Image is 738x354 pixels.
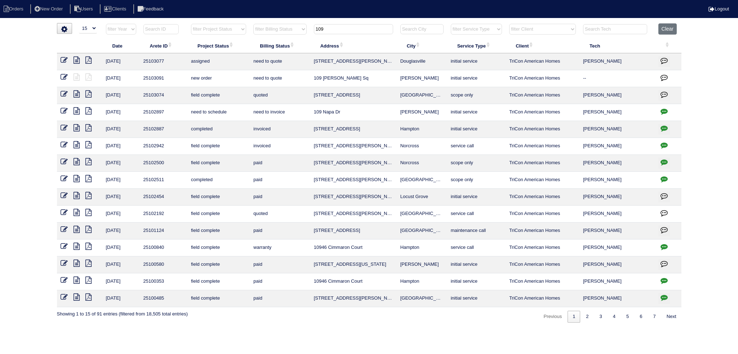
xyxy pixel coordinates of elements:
th: Address: activate to sort column ascending [310,38,397,53]
td: quoted [250,206,310,223]
td: [DATE] [102,189,140,206]
a: 3 [595,311,607,323]
td: [PERSON_NAME] [397,104,447,121]
li: Users [70,4,99,14]
input: Search Address [314,24,393,34]
td: Locust Grove [397,189,447,206]
td: TriCon American Homes [506,189,579,206]
td: [STREET_ADDRESS][PERSON_NAME] [310,189,397,206]
td: [STREET_ADDRESS] [310,121,397,138]
a: 7 [648,311,661,323]
td: field complete [187,273,250,290]
td: [PERSON_NAME] [579,273,655,290]
td: Hampton [397,121,447,138]
a: 2 [581,311,593,323]
td: field complete [187,189,250,206]
td: [DATE] [102,53,140,70]
td: paid [250,155,310,172]
td: 25102500 [140,155,187,172]
td: field complete [187,138,250,155]
input: Search City [400,24,444,34]
td: service call [447,239,506,256]
td: TriCon American Homes [506,138,579,155]
td: 25102192 [140,206,187,223]
td: TriCon American Homes [506,172,579,189]
li: New Order [30,4,68,14]
td: warranty [250,239,310,256]
li: Feedback [133,4,169,14]
td: initial service [447,70,506,87]
td: need to quote [250,70,310,87]
td: initial service [447,121,506,138]
td: 25100353 [140,273,187,290]
td: TriCon American Homes [506,70,579,87]
td: initial service [447,256,506,273]
td: [DATE] [102,290,140,307]
td: 25100580 [140,256,187,273]
td: 25100485 [140,290,187,307]
td: service call [447,206,506,223]
td: 25102887 [140,121,187,138]
td: [PERSON_NAME] [579,155,655,172]
button: Clear [658,23,677,35]
td: [PERSON_NAME] [579,104,655,121]
input: Search Tech [583,24,647,34]
td: TriCon American Homes [506,290,579,307]
td: [PERSON_NAME] [579,138,655,155]
td: 25103091 [140,70,187,87]
td: initial service [447,290,506,307]
td: 10946 Cimmaron Court [310,239,397,256]
td: 25100840 [140,239,187,256]
td: invoiced [250,121,310,138]
a: 4 [608,311,621,323]
td: [PERSON_NAME] [579,239,655,256]
th: Client: activate to sort column ascending [506,38,579,53]
th: Billing Status: activate to sort column ascending [250,38,310,53]
td: [DATE] [102,138,140,155]
td: 25102454 [140,189,187,206]
td: 25102897 [140,104,187,121]
td: [GEOGRAPHIC_DATA] [397,172,447,189]
div: Showing 1 to 15 of 91 entries (filtered from 18,505 total entries) [57,307,188,317]
a: Next [662,311,681,323]
th: Date [102,38,140,53]
td: [PERSON_NAME] [579,53,655,70]
td: [PERSON_NAME] [579,172,655,189]
td: 109 Napa Dr [310,104,397,121]
td: maintenance call [447,223,506,239]
td: field complete [187,206,250,223]
td: need to quote [250,53,310,70]
th: Service Type: activate to sort column ascending [447,38,506,53]
td: [GEOGRAPHIC_DATA] [397,223,447,239]
td: TriCon American Homes [506,273,579,290]
td: [STREET_ADDRESS][PERSON_NAME] [310,172,397,189]
td: TriCon American Homes [506,53,579,70]
td: [PERSON_NAME] [579,121,655,138]
td: TriCon American Homes [506,239,579,256]
td: TriCon American Homes [506,223,579,239]
td: [DATE] [102,70,140,87]
td: assigned [187,53,250,70]
td: [PERSON_NAME] [579,206,655,223]
a: Clients [100,6,132,12]
td: field complete [187,290,250,307]
a: Previous [539,311,567,323]
td: need to invoice [250,104,310,121]
td: 109 [PERSON_NAME] Sq [310,70,397,87]
td: initial service [447,53,506,70]
a: 1 [568,311,580,323]
td: TriCon American Homes [506,155,579,172]
a: Logout [708,6,729,12]
td: paid [250,290,310,307]
td: invoiced [250,138,310,155]
td: [DATE] [102,256,140,273]
td: paid [250,256,310,273]
td: need to schedule [187,104,250,121]
td: [DATE] [102,155,140,172]
td: field complete [187,155,250,172]
td: field complete [187,223,250,239]
td: Hampton [397,239,447,256]
td: [DATE] [102,121,140,138]
td: paid [250,189,310,206]
td: scope only [447,172,506,189]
